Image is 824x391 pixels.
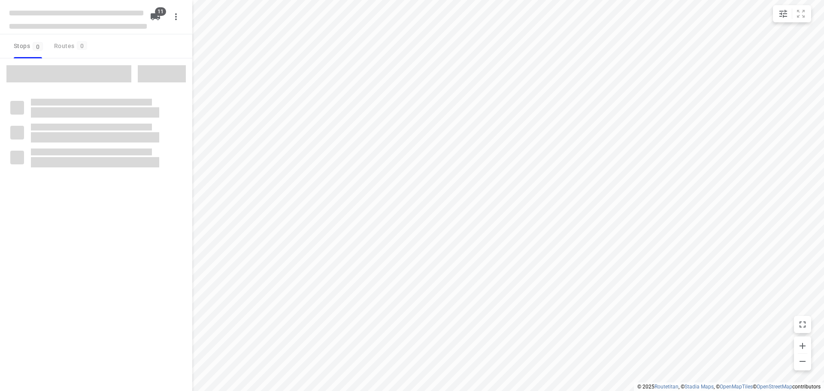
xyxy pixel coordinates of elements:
[773,5,811,22] div: small contained button group
[685,384,714,390] a: Stadia Maps
[654,384,679,390] a: Routetitan
[775,5,792,22] button: Map settings
[757,384,792,390] a: OpenStreetMap
[637,384,821,390] li: © 2025 , © , © © contributors
[720,384,753,390] a: OpenMapTiles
